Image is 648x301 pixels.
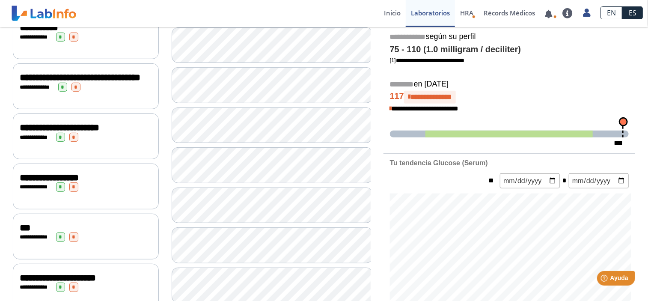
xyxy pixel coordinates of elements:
h4: 75 - 110 (1.0 milligram / deciliter) [390,45,629,55]
b: Tu tendencia Glucose (Serum) [390,159,488,167]
a: ES [622,6,643,19]
h4: 117 [390,91,629,104]
a: [1] [390,57,464,63]
span: HRA [460,9,473,17]
iframe: Help widget launcher [572,268,639,292]
input: mm/dd/yyyy [569,173,629,188]
input: mm/dd/yyyy [500,173,560,188]
h5: según su perfil [390,32,629,42]
h5: en [DATE] [390,80,629,89]
a: EN [600,6,622,19]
